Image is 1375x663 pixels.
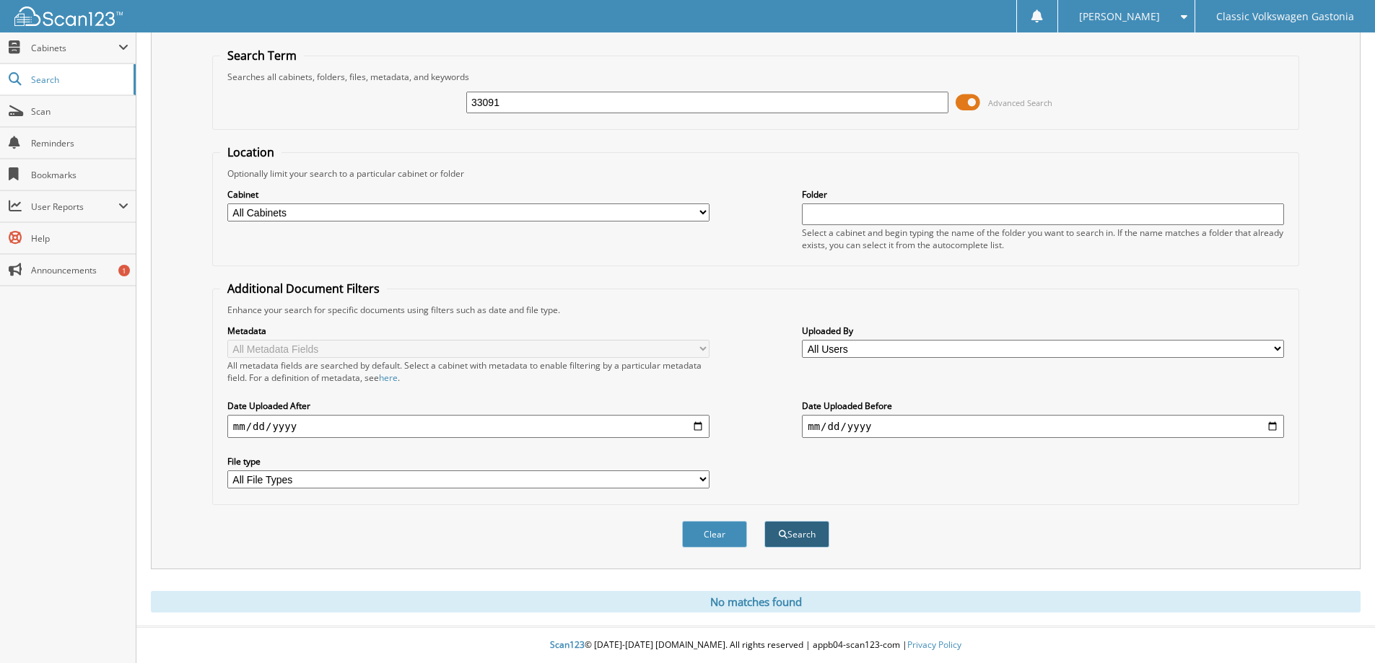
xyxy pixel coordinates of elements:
div: © [DATE]-[DATE] [DOMAIN_NAME]. All rights reserved | appb04-scan123-com | [136,628,1375,663]
div: Searches all cabinets, folders, files, metadata, and keywords [220,71,1291,83]
span: User Reports [31,201,118,213]
legend: Additional Document Filters [220,281,387,297]
span: Advanced Search [988,97,1052,108]
div: Optionally limit your search to a particular cabinet or folder [220,167,1291,180]
div: No matches found [151,591,1361,612]
label: Date Uploaded Before [802,400,1284,412]
span: Cabinets [31,42,118,54]
legend: Location [220,144,281,160]
label: Uploaded By [802,325,1284,337]
div: Enhance your search for specific documents using filters such as date and file type. [220,304,1291,316]
input: start [227,415,710,438]
span: Classic Volkswagen Gastonia [1216,12,1354,21]
a: here [379,372,398,384]
div: All metadata fields are searched by default. Select a cabinet with metadata to enable filtering b... [227,359,710,384]
button: Search [764,521,829,548]
label: Metadata [227,325,710,337]
img: scan123-logo-white.svg [14,6,123,26]
button: Clear [682,521,747,548]
span: Search [31,74,126,86]
div: 1 [118,265,130,276]
div: Select a cabinet and begin typing the name of the folder you want to search in. If the name match... [802,227,1284,251]
span: Reminders [31,137,128,149]
span: Help [31,232,128,245]
input: end [802,415,1284,438]
span: Bookmarks [31,169,128,181]
span: Announcements [31,264,128,276]
span: Scan123 [550,638,585,651]
label: Date Uploaded After [227,400,710,412]
label: Folder [802,188,1284,201]
legend: Search Term [220,48,304,63]
span: Scan [31,105,128,118]
label: File type [227,455,710,467]
a: Privacy Policy [907,638,961,651]
label: Cabinet [227,188,710,201]
span: [PERSON_NAME] [1079,12,1160,21]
